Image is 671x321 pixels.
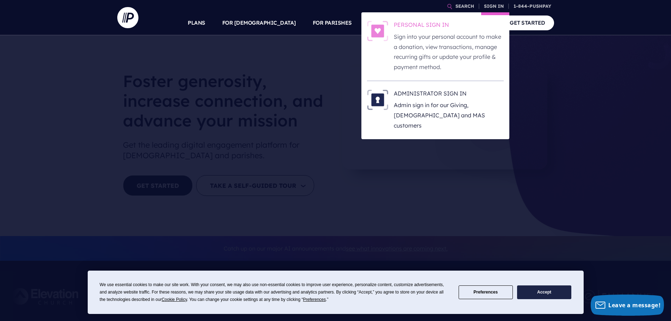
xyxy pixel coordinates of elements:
[417,11,441,35] a: EXPLORE
[162,297,187,302] span: Cookie Policy
[608,301,660,309] span: Leave a message!
[394,32,504,72] p: Sign into your personal account to make a donation, view transactions, manage recurring gifts or ...
[367,21,388,41] img: PERSONAL SIGN IN - Illustration
[313,11,352,35] a: FOR PARISHES
[88,271,584,314] div: Cookie Consent Prompt
[517,285,571,299] button: Accept
[367,89,504,131] a: ADMINISTRATOR SIGN IN - Illustration ADMINISTRATOR SIGN IN Admin sign in for our Giving, [DEMOGRA...
[458,11,484,35] a: COMPANY
[367,21,504,72] a: PERSONAL SIGN IN - Illustration PERSONAL SIGN IN Sign into your personal account to make a donati...
[459,285,513,299] button: Preferences
[188,11,205,35] a: PLANS
[394,21,504,31] h6: PERSONAL SIGN IN
[501,16,554,30] a: GET STARTED
[100,281,450,303] div: We use essential cookies to make our site work. With your consent, we may also use non-essential ...
[394,100,504,130] p: Admin sign in for our Giving, [DEMOGRAPHIC_DATA] and MAS customers
[303,297,326,302] span: Preferences
[367,89,388,110] img: ADMINISTRATOR SIGN IN - Illustration
[222,11,296,35] a: FOR [DEMOGRAPHIC_DATA]
[591,295,664,316] button: Leave a message!
[369,11,400,35] a: SOLUTIONS
[394,89,504,100] h6: ADMINISTRATOR SIGN IN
